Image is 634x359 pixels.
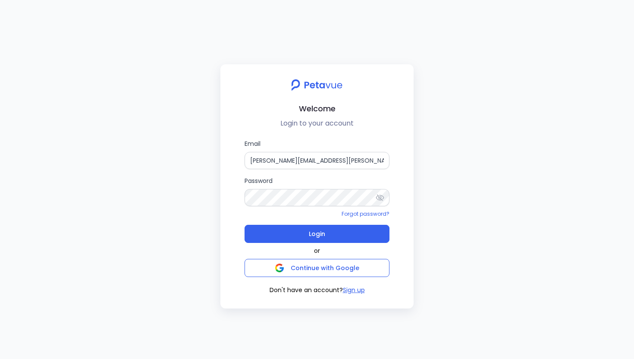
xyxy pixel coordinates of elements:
span: Don't have an account? [270,286,343,295]
span: or [314,246,320,255]
span: Login [309,228,325,240]
span: Continue with Google [291,264,359,272]
button: Login [245,225,389,243]
button: Sign up [343,286,365,295]
label: Email [245,139,389,169]
input: Email [245,152,389,169]
a: Forgot password? [342,210,389,217]
img: petavue logo [286,75,348,95]
p: Login to your account [227,118,407,129]
button: Continue with Google [245,259,389,277]
label: Password [245,176,389,206]
h2: Welcome [227,102,407,115]
input: Password [245,189,389,206]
